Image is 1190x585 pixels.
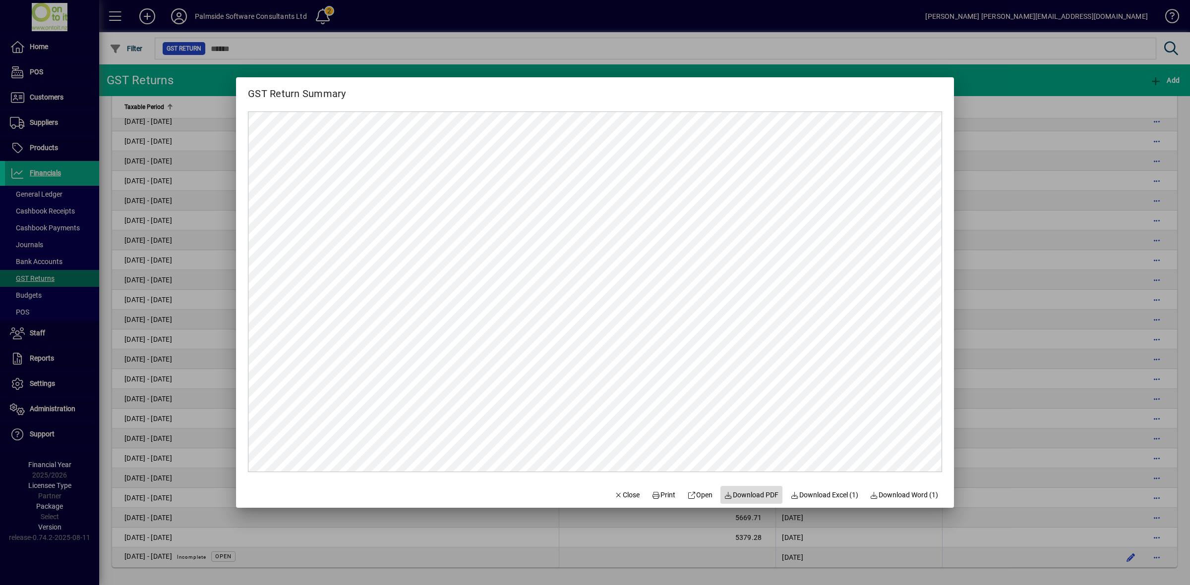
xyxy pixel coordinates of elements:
[786,486,862,504] button: Download Excel (1)
[870,490,939,500] span: Download Word (1)
[648,486,679,504] button: Print
[724,490,779,500] span: Download PDF
[610,486,644,504] button: Close
[687,490,713,500] span: Open
[720,486,783,504] a: Download PDF
[652,490,675,500] span: Print
[236,77,358,102] h2: GST Return Summary
[614,490,640,500] span: Close
[866,486,943,504] button: Download Word (1)
[683,486,716,504] a: Open
[790,490,858,500] span: Download Excel (1)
